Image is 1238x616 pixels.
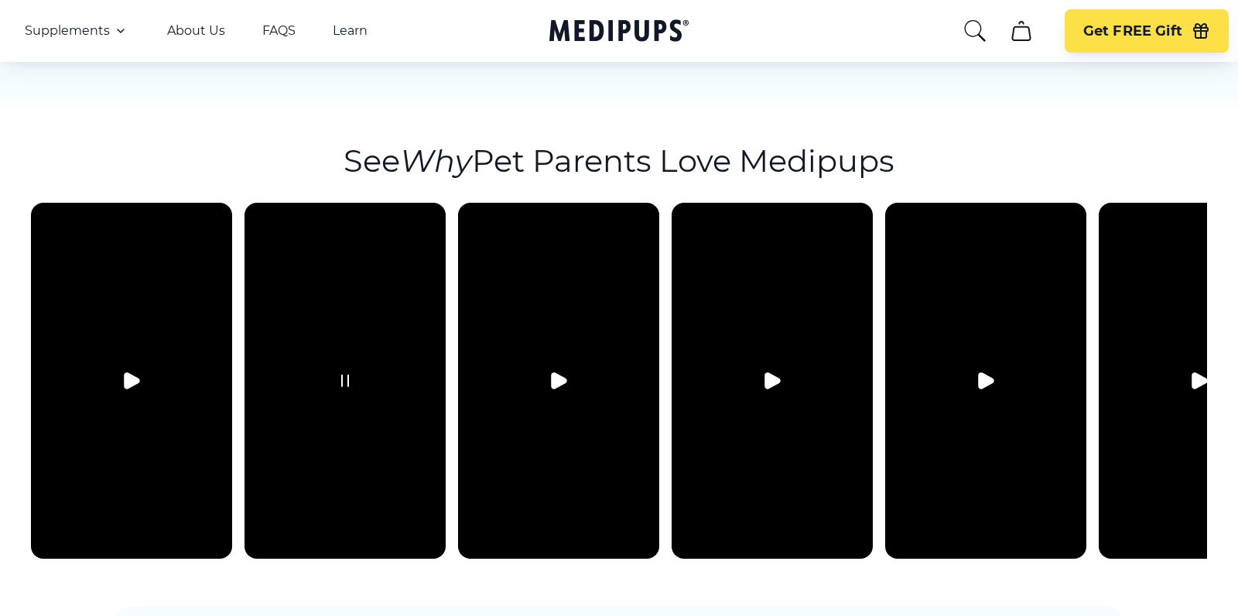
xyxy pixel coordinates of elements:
a: FAQS [262,23,296,39]
a: Medipups [549,16,689,48]
button: Supplements [25,22,130,40]
button: Play video [1181,362,1218,399]
a: Learn [333,23,368,39]
button: Play video [113,362,150,399]
button: Play video [540,362,577,399]
button: Get FREE Gift [1065,9,1229,53]
i: Why [400,142,472,180]
button: Pause video [327,362,364,399]
button: cart [1003,12,1040,50]
button: Play video [967,362,1004,399]
h2: See Pet Parents Love Medipups [344,139,894,183]
a: About Us [167,23,225,39]
button: search [963,19,987,43]
button: Play video [754,362,791,399]
span: Get FREE Gift [1083,22,1182,40]
span: Supplements [25,23,110,39]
